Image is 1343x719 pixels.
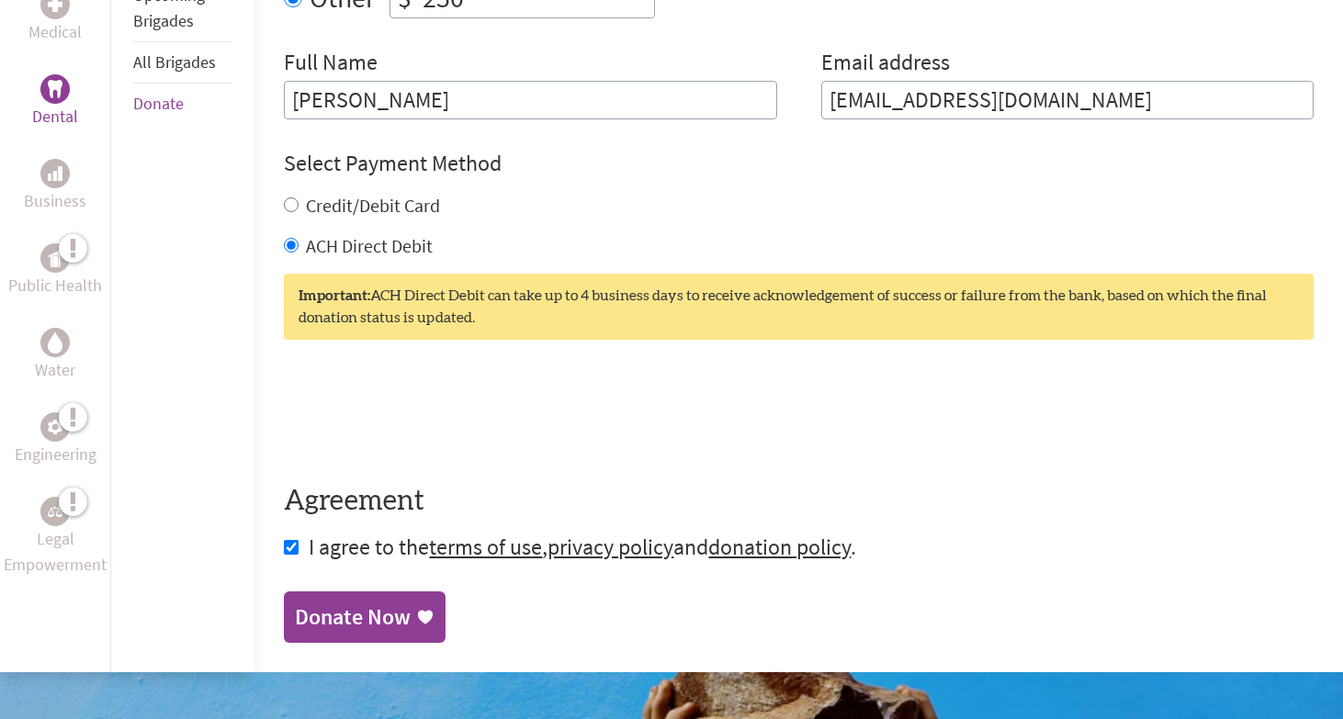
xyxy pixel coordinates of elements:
[48,166,62,181] img: Business
[40,159,70,188] div: Business
[15,442,96,467] p: Engineering
[284,485,1314,518] h4: Agreement
[48,419,62,433] img: Engineering
[40,243,70,273] div: Public Health
[48,331,62,353] img: Water
[48,249,62,267] img: Public Health
[48,506,62,517] img: Legal Empowerment
[35,357,75,383] p: Water
[133,51,216,73] a: All Brigades
[429,533,542,561] a: terms of use
[547,533,673,561] a: privacy policy
[35,328,75,383] a: WaterWater
[284,149,1314,178] h4: Select Payment Method
[28,19,82,45] p: Medical
[295,602,411,632] div: Donate Now
[133,84,232,124] li: Donate
[40,74,70,104] div: Dental
[8,243,102,298] a: Public HealthPublic Health
[299,288,370,303] strong: Important:
[40,497,70,526] div: Legal Empowerment
[284,48,378,81] label: Full Name
[4,497,107,578] a: Legal EmpowermentLegal Empowerment
[284,376,563,448] iframe: reCAPTCHA
[133,93,184,114] a: Donate
[133,42,232,84] li: All Brigades
[821,48,950,81] label: Email address
[40,412,70,442] div: Engineering
[4,526,107,578] p: Legal Empowerment
[24,188,86,214] p: Business
[821,81,1314,119] input: Your Email
[309,533,856,561] span: I agree to the , and .
[306,194,440,217] label: Credit/Debit Card
[24,159,86,214] a: BusinessBusiness
[48,80,62,97] img: Dental
[40,328,70,357] div: Water
[32,74,78,129] a: DentalDental
[284,274,1314,340] div: ACH Direct Debit can take up to 4 business days to receive acknowledgement of success or failure ...
[284,591,446,643] a: Donate Now
[306,234,433,257] label: ACH Direct Debit
[32,104,78,129] p: Dental
[15,412,96,467] a: EngineeringEngineering
[8,273,102,298] p: Public Health
[284,81,776,119] input: Enter Full Name
[708,533,851,561] a: donation policy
